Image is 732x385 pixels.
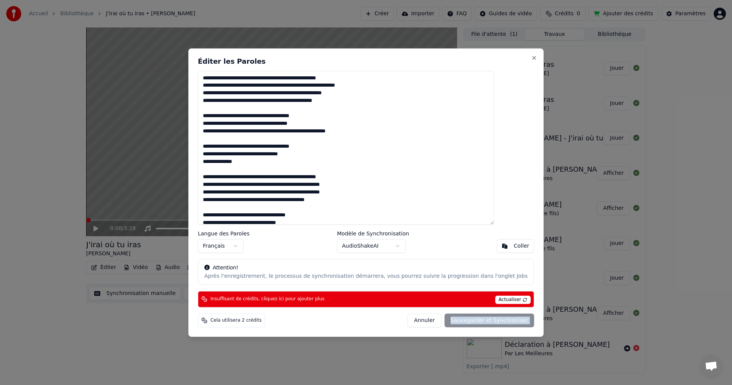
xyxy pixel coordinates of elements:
[408,314,441,327] button: Annuler
[210,317,262,324] span: Cela utilisera 2 crédits
[497,239,535,253] button: Coller
[198,231,250,236] label: Langue des Paroles
[337,231,409,236] label: Modèle de Synchronisation
[495,296,531,304] span: Actualiser
[204,264,528,272] div: Attention!
[210,296,324,302] span: Insuffisant de crédits, cliquez ici pour ajouter plus
[514,242,530,250] div: Coller
[198,58,534,64] h2: Éditer les Paroles
[204,272,528,280] div: Après l'enregistrement, le processus de synchronisation démarrera, vous pourrez suivre la progres...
